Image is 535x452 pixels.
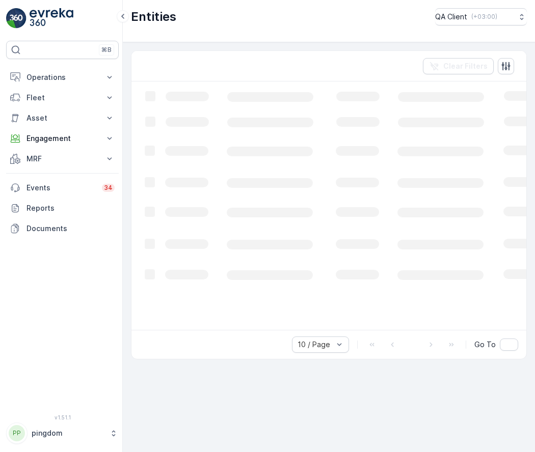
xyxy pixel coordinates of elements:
[474,340,496,350] span: Go To
[26,183,96,193] p: Events
[6,218,119,239] a: Documents
[6,67,119,88] button: Operations
[435,12,467,22] p: QA Client
[6,88,119,108] button: Fleet
[32,428,104,438] p: pingdom
[423,58,494,74] button: Clear Filters
[435,8,527,25] button: QA Client(+03:00)
[6,128,119,149] button: Engagement
[26,154,98,164] p: MRF
[26,203,115,213] p: Reports
[443,61,488,71] p: Clear Filters
[26,72,98,82] p: Operations
[9,425,25,441] div: PP
[30,8,73,29] img: logo_light-DOdMpM7g.png
[101,46,112,54] p: ⌘B
[6,108,119,128] button: Asset
[6,414,119,420] span: v 1.51.1
[26,113,98,123] p: Asset
[6,198,119,218] a: Reports
[104,184,113,192] p: 34
[26,223,115,234] p: Documents
[6,422,119,444] button: PPpingdom
[26,133,98,144] p: Engagement
[131,9,176,25] p: Entities
[6,178,119,198] a: Events34
[6,8,26,29] img: logo
[26,93,98,103] p: Fleet
[471,13,497,21] p: ( +03:00 )
[6,149,119,169] button: MRF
